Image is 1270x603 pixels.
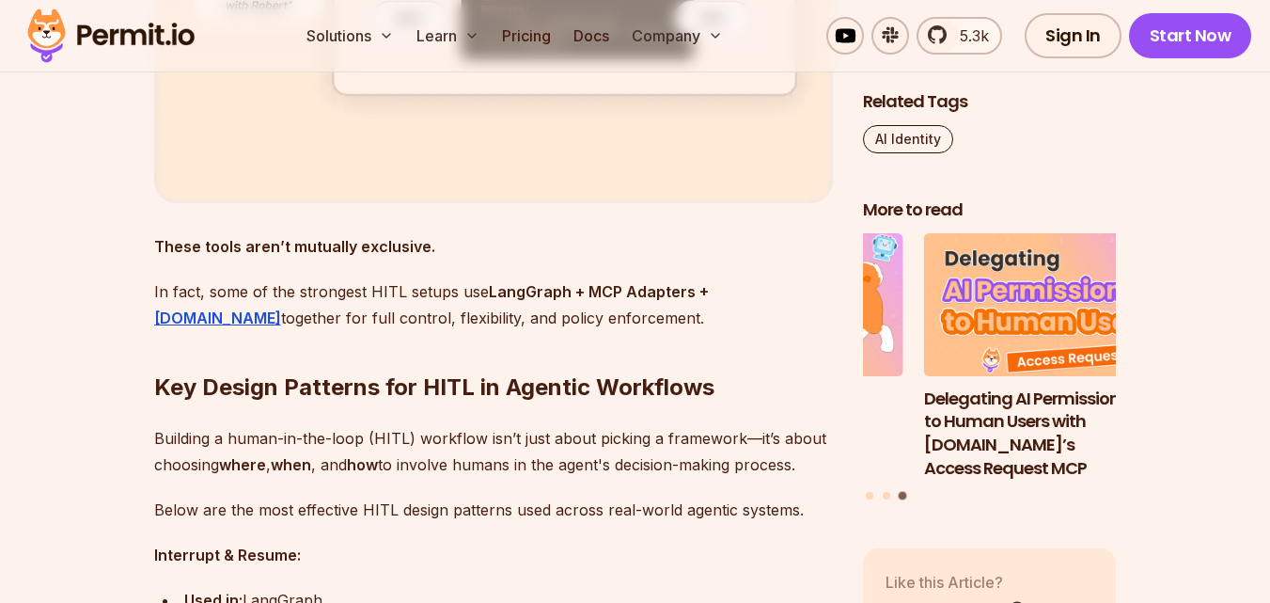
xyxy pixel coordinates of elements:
h2: Key Design Patterns for HITL in Agentic Workflows [154,297,833,403]
a: [DOMAIN_NAME] [154,309,281,327]
li: 2 of 3 [650,233,903,481]
strong: LangGraph + MCP Adapters + [489,282,709,301]
span: 5.3k [949,24,989,47]
img: Delegating AI Permissions to Human Users with Permit.io’s Access Request MCP [924,233,1178,376]
a: AI Identity [863,125,953,153]
strong: where [219,455,266,474]
h2: Related Tags [863,90,1117,114]
strong: when [271,455,311,474]
button: Go to slide 1 [866,492,873,500]
strong: Interrupt & Resume: [154,546,301,564]
img: Permit logo [19,4,203,68]
img: Why JWTs Can’t Handle AI Agent Access [650,233,903,376]
div: Posts [863,233,1117,503]
button: Learn [409,17,487,55]
button: Go to slide 3 [899,492,907,500]
button: Go to slide 2 [883,492,890,500]
a: Pricing [494,17,558,55]
li: 3 of 3 [924,233,1178,481]
h3: Why JWTs Can’t Handle AI Agent Access [650,387,903,434]
h3: Delegating AI Permissions to Human Users with [DOMAIN_NAME]’s Access Request MCP [924,387,1178,480]
h2: More to read [863,198,1117,222]
a: Start Now [1129,13,1252,58]
p: Building a human-in-the-loop (HITL) workflow isn’t just about picking a framework—it’s about choo... [154,425,833,478]
strong: how [347,455,378,474]
a: Docs [566,17,617,55]
p: In fact, some of the strongest HITL setups use together for full control, flexibility, and policy... [154,278,833,331]
a: Delegating AI Permissions to Human Users with Permit.io’s Access Request MCPDelegating AI Permiss... [924,233,1178,481]
button: Solutions [299,17,401,55]
p: Below are the most effective HITL design patterns used across real-world agentic systems. [154,497,833,523]
strong: These tools aren’t mutually exclusive. [154,237,435,256]
button: Company [624,17,730,55]
p: Like this Article? [886,570,1026,593]
a: Sign In [1025,13,1121,58]
a: 5.3k [917,17,1002,55]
